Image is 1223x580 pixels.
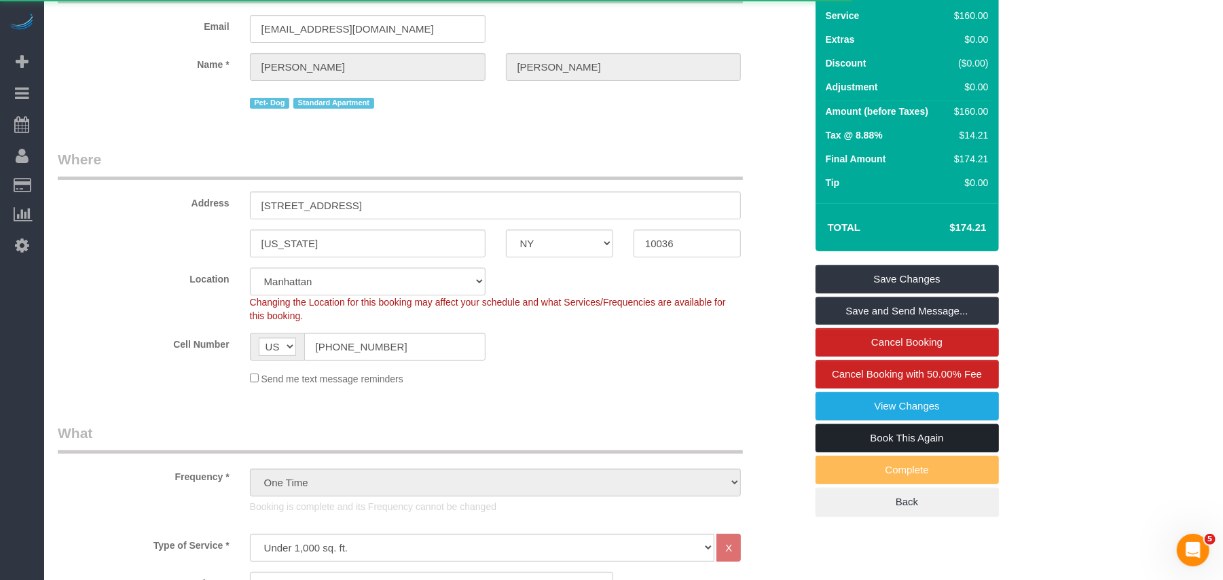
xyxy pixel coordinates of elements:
[816,265,999,293] a: Save Changes
[826,9,860,22] label: Service
[949,128,988,142] div: $14.21
[48,465,240,484] label: Frequency *
[250,230,486,257] input: City
[949,33,988,46] div: $0.00
[506,53,742,81] input: Last Name
[826,105,928,118] label: Amount (before Taxes)
[48,268,240,286] label: Location
[949,56,988,70] div: ($0.00)
[48,15,240,33] label: Email
[304,333,486,361] input: Cell Number
[8,14,35,33] img: Automaid Logo
[826,56,866,70] label: Discount
[293,98,374,109] span: Standard Apartment
[634,230,741,257] input: Zip Code
[58,149,743,180] legend: Where
[250,98,289,109] span: Pet- Dog
[816,392,999,420] a: View Changes
[949,176,988,189] div: $0.00
[250,297,726,321] span: Changing the Location for this booking may affect your schedule and what Services/Frequencies are...
[250,500,742,513] p: Booking is complete and its Frequency cannot be changed
[816,297,999,325] a: Save and Send Message...
[949,105,988,118] div: $160.00
[1177,534,1209,566] iframe: Intercom live chat
[250,15,486,43] input: Email
[261,374,403,384] span: Send me text message reminders
[826,128,883,142] label: Tax @ 8.88%
[48,53,240,71] label: Name *
[826,176,840,189] label: Tip
[949,152,988,166] div: $174.21
[250,53,486,81] input: First Name
[826,33,855,46] label: Extras
[826,80,878,94] label: Adjustment
[828,221,861,233] strong: Total
[48,333,240,351] label: Cell Number
[909,222,986,234] h4: $174.21
[816,424,999,452] a: Book This Again
[816,328,999,357] a: Cancel Booking
[949,80,988,94] div: $0.00
[48,192,240,210] label: Address
[826,152,886,166] label: Final Amount
[949,9,988,22] div: $160.00
[816,360,999,388] a: Cancel Booking with 50.00% Fee
[48,534,240,552] label: Type of Service *
[816,488,999,516] a: Back
[832,368,982,380] span: Cancel Booking with 50.00% Fee
[58,423,743,454] legend: What
[1205,534,1216,545] span: 5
